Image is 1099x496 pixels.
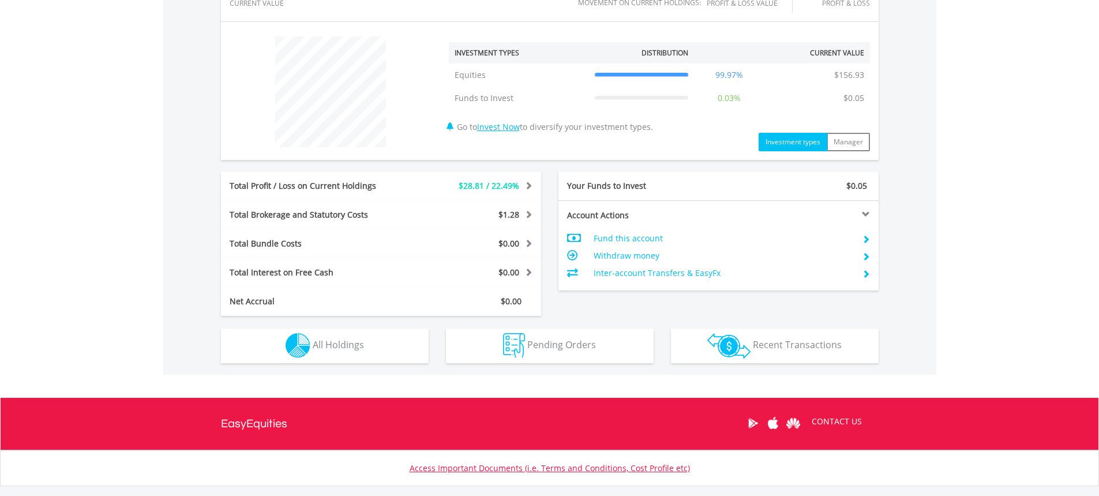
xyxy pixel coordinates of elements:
button: Pending Orders [446,329,654,363]
td: $0.05 [838,87,870,110]
div: Go to to diversify your investment types. [440,31,879,151]
span: $0.00 [498,267,519,278]
span: All Holdings [313,338,364,351]
div: Account Actions [558,210,719,221]
button: Manager [827,133,870,151]
td: Funds to Invest [449,87,589,110]
th: Current Value [764,42,870,64]
td: 0.03% [694,87,764,110]
a: Apple [763,405,783,441]
button: All Holdings [221,329,429,363]
span: $1.28 [498,209,519,220]
div: Total Brokerage and Statutory Costs [221,209,408,221]
span: $28.81 / 22.49% [459,180,519,191]
a: Google Play [743,405,763,441]
span: Recent Transactions [753,338,842,351]
img: pending_instructions-wht.png [503,333,525,358]
td: Inter-account Transfers & EasyFx [594,264,853,282]
img: holdings-wht.png [286,333,310,358]
div: Total Bundle Costs [221,238,408,249]
div: Net Accrual [221,296,408,307]
span: $0.05 [846,180,867,191]
a: Huawei [783,405,804,441]
div: Your Funds to Invest [558,180,719,192]
div: Distribution [642,48,688,58]
a: Invest Now [477,121,520,132]
a: Access Important Documents (i.e. Terms and Conditions, Cost Profile etc) [410,463,690,473]
span: $0.00 [501,296,522,307]
a: EasyEquities [221,398,287,450]
div: Total Profit / Loss on Current Holdings [221,180,408,192]
td: Fund this account [594,230,853,247]
img: transactions-zar-wht.png [707,333,751,359]
td: Equities [449,64,589,87]
button: Recent Transactions [671,329,879,363]
button: Investment types [759,133,827,151]
div: Total Interest on Free Cash [221,267,408,278]
td: 99.97% [694,64,764,87]
span: Pending Orders [527,338,596,351]
td: $156.93 [828,64,870,87]
td: Withdraw money [594,247,853,264]
th: Investment Types [449,42,589,64]
span: $0.00 [498,238,519,249]
a: CONTACT US [804,405,870,438]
